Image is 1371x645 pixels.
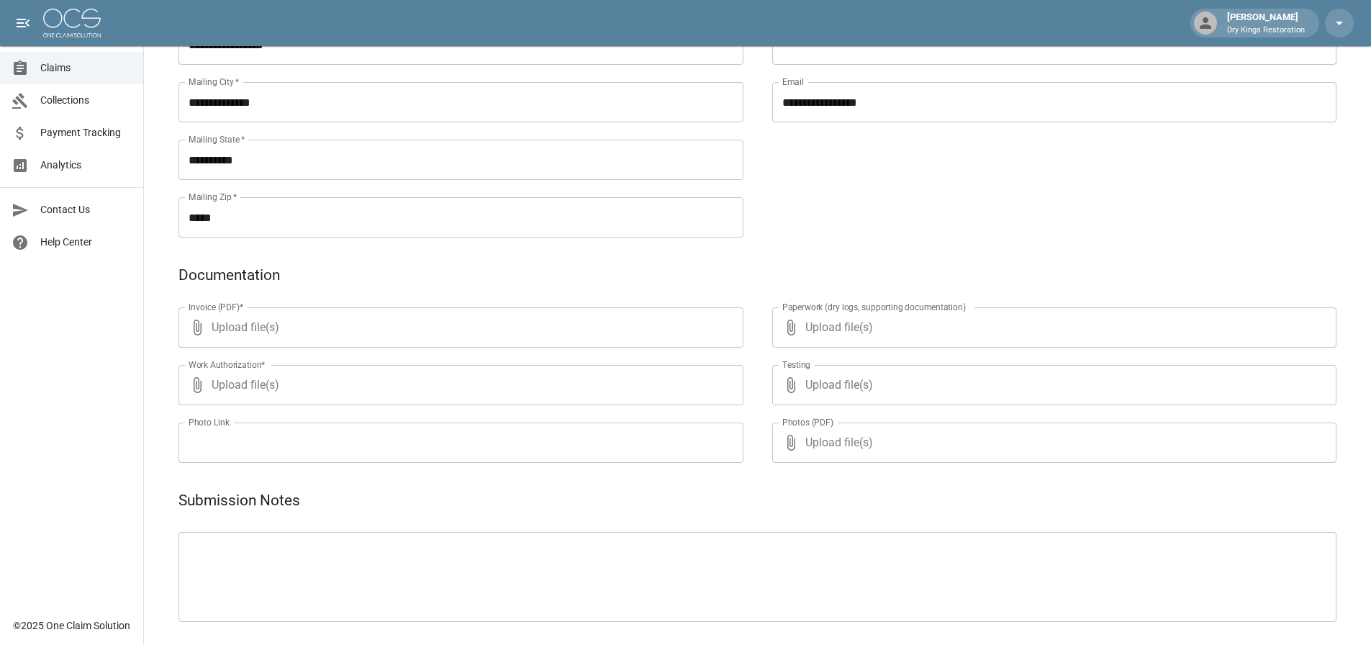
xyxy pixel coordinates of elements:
[189,416,230,428] label: Photo Link
[40,202,132,217] span: Contact Us
[40,158,132,173] span: Analytics
[189,76,240,88] label: Mailing City
[1227,24,1305,37] p: Dry Kings Restoration
[189,133,245,145] label: Mailing State
[9,9,37,37] button: open drawer
[189,301,244,313] label: Invoice (PDF)*
[40,125,132,140] span: Payment Tracking
[782,76,804,88] label: Email
[40,235,132,250] span: Help Center
[189,191,237,203] label: Mailing Zip
[805,423,1298,463] span: Upload file(s)
[782,358,810,371] label: Testing
[40,93,132,108] span: Collections
[782,301,966,313] label: Paperwork (dry logs, supporting documentation)
[1221,10,1311,36] div: [PERSON_NAME]
[189,358,266,371] label: Work Authorization*
[13,618,130,633] div: © 2025 One Claim Solution
[43,9,101,37] img: ocs-logo-white-transparent.png
[40,60,132,76] span: Claims
[212,365,705,405] span: Upload file(s)
[782,416,833,428] label: Photos (PDF)
[805,365,1298,405] span: Upload file(s)
[805,307,1298,348] span: Upload file(s)
[212,307,705,348] span: Upload file(s)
